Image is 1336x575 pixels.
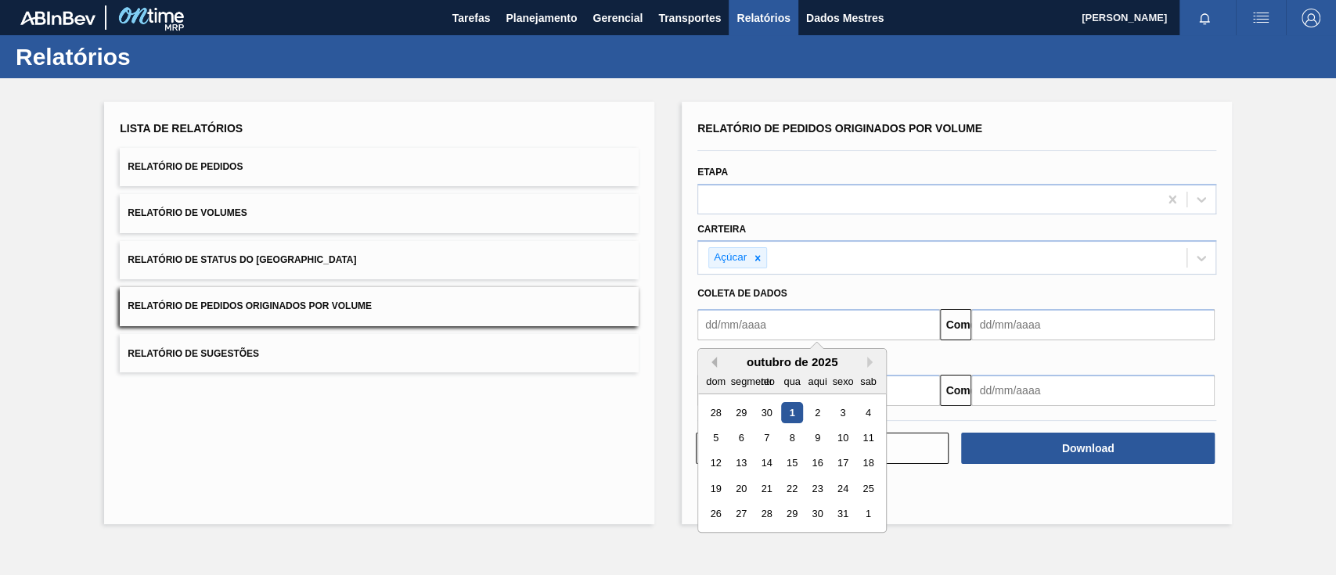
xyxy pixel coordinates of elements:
font: Relatórios [16,44,131,70]
font: Planejamento [506,12,577,24]
font: 22 [787,483,798,494]
input: dd/mm/aaaa [971,309,1214,340]
div: Escolha sábado, 4 de outubro de 2025 [858,402,879,423]
div: Escolha quinta-feira, 16 de outubro de 2025 [807,453,828,474]
font: aqui [808,376,826,387]
font: dom [706,376,726,387]
font: Gerencial [592,12,643,24]
div: Escolha quinta-feira, 30 de outubro de 2025 [807,504,828,525]
div: Escolha terça-feira, 30 de setembro de 2025 [756,402,777,423]
font: sexo [832,376,853,387]
button: Relatório de Sugestões [120,334,639,372]
div: Escolha segunda-feira, 6 de outubro de 2025 [731,427,752,448]
font: qua [783,376,800,387]
div: Escolha sexta-feira, 31 de outubro de 2025 [832,504,853,525]
font: 16 [812,458,823,469]
font: 9 [815,432,820,444]
font: Relatório de Pedidos Originados por Volume [697,122,982,135]
font: 6 [739,432,744,444]
div: Escolha domingo, 19 de outubro de 2025 [705,478,726,499]
font: 20 [736,483,747,494]
button: Relatório de Volumes [120,194,639,232]
button: Relatório de Pedidos [120,148,639,186]
div: Escolha segunda-feira, 13 de outubro de 2025 [731,453,752,474]
font: 4 [866,407,871,419]
font: sab [860,376,877,387]
font: Relatório de Sugestões [128,347,259,358]
font: Carteira [697,224,746,235]
font: 30 [761,407,772,419]
div: Escolha segunda-feira, 27 de outubro de 2025 [731,504,752,525]
div: Escolha quarta-feira, 1 de outubro de 2025 [781,402,802,423]
font: 27 [736,509,747,520]
div: Escolha quarta-feira, 22 de outubro de 2025 [781,478,802,499]
div: Escolha sexta-feira, 17 de outubro de 2025 [832,453,853,474]
font: 15 [787,458,798,469]
font: 19 [711,483,722,494]
div: Escolha quinta-feira, 23 de outubro de 2025 [807,478,828,499]
div: Escolha sábado, 1 de novembro de 2025 [858,504,879,525]
img: Sair [1302,9,1320,27]
div: Escolha quinta-feira, 2 de outubro de 2025 [807,402,828,423]
font: 25 [862,483,873,494]
div: Escolha sexta-feira, 24 de outubro de 2025 [832,478,853,499]
input: dd/mm/aaaa [697,309,940,340]
font: 18 [862,458,873,469]
font: 17 [837,458,848,469]
div: Escolha sábado, 11 de outubro de 2025 [858,427,879,448]
div: Escolha quarta-feira, 15 de outubro de 2025 [781,453,802,474]
button: Comeu [940,309,971,340]
font: segmento [731,376,775,387]
font: Coleta de dados [697,288,787,299]
div: Escolha segunda-feira, 29 de setembro de 2025 [731,402,752,423]
font: 2 [815,407,820,419]
div: Escolha terça-feira, 7 de outubro de 2025 [756,427,777,448]
font: 7 [764,432,769,444]
font: Download [1062,442,1115,455]
font: 31 [837,509,848,520]
div: Escolha quinta-feira, 9 de outubro de 2025 [807,427,828,448]
button: Download [961,433,1214,464]
font: 30 [812,509,823,520]
font: 28 [761,509,772,520]
div: mês 2025-10 [703,400,880,526]
button: Limpar [696,433,949,464]
font: outubro de 2025 [747,355,838,368]
font: 26 [711,509,722,520]
div: Escolha sábado, 18 de outubro de 2025 [858,453,879,474]
font: Tarefas [452,12,491,24]
div: Escolha terça-feira, 21 de outubro de 2025 [756,478,777,499]
font: Relatório de Pedidos [128,161,243,172]
div: Escolha segunda-feira, 20 de outubro de 2025 [731,478,752,499]
font: 5 [713,432,718,444]
font: Comeu [945,318,982,331]
font: 23 [812,483,823,494]
font: Relatório de Status do [GEOGRAPHIC_DATA] [128,254,356,265]
font: 29 [787,509,798,520]
button: Mês anterior [706,357,717,368]
font: 14 [761,458,772,469]
font: Relatórios [736,12,790,24]
font: [PERSON_NAME] [1082,12,1167,23]
font: 28 [711,407,722,419]
font: Lista de Relatórios [120,122,243,135]
button: Relatório de Status do [GEOGRAPHIC_DATA] [120,241,639,279]
font: 3 [840,407,845,419]
button: Relatório de Pedidos Originados por Volume [120,287,639,325]
button: Comeu [940,375,971,406]
div: Escolha domingo, 5 de outubro de 2025 [705,427,726,448]
button: Próximo mês [867,357,878,368]
font: Transportes [658,12,721,24]
div: Escolha terça-feira, 28 de outubro de 2025 [756,504,777,525]
div: Escolha domingo, 26 de outubro de 2025 [705,504,726,525]
button: Notificações [1179,7,1230,29]
font: 21 [761,483,772,494]
font: 10 [837,432,848,444]
font: Etapa [697,167,728,178]
img: TNhmsLtSVTkK8tSr43FrP2fwEKptu5GPRR3wAAAABJRU5ErkJggg== [20,11,95,25]
div: Escolha sexta-feira, 3 de outubro de 2025 [832,402,853,423]
input: dd/mm/aaaa [971,375,1214,406]
div: Escolha quarta-feira, 29 de outubro de 2025 [781,504,802,525]
font: 1 [789,407,794,419]
div: Escolha terça-feira, 14 de outubro de 2025 [756,453,777,474]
